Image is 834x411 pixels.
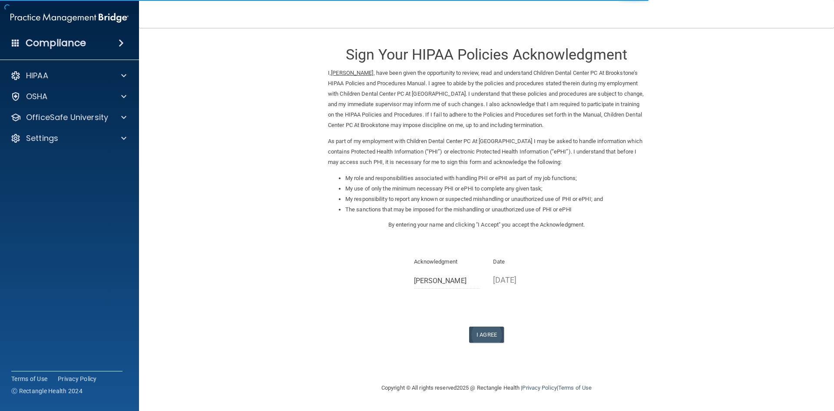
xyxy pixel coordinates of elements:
[26,112,108,123] p: OfficeSafe University
[414,273,480,289] input: Full Name
[328,47,645,63] h3: Sign Your HIPAA Policies Acknowledgment
[26,37,86,49] h4: Compliance
[26,70,48,81] p: HIPAA
[11,387,83,395] span: Ⓒ Rectangle Health 2024
[493,257,559,267] p: Date
[10,9,129,27] img: PMB logo
[58,374,97,383] a: Privacy Policy
[10,133,126,144] a: Settings
[10,91,126,102] a: OSHA
[10,70,126,81] a: HIPAA
[558,384,592,391] a: Terms of Use
[328,220,645,230] p: By entering your name and clicking "I Accept" you accept the Acknowledgment.
[345,173,645,184] li: My role and responsibilities associated with handling PHI or ePHI as part of my job functions;
[684,349,824,384] iframe: Drift Widget Chat Controller
[328,374,645,402] div: Copyright © All rights reserved 2025 @ Rectangle Health | |
[414,257,480,267] p: Acknowledgment
[26,91,48,102] p: OSHA
[11,374,47,383] a: Terms of Use
[522,384,556,391] a: Privacy Policy
[26,133,58,144] p: Settings
[10,112,126,123] a: OfficeSafe University
[328,136,645,167] p: As part of my employment with Children Dental Center PC At [GEOGRAPHIC_DATA] I may be asked to ha...
[328,68,645,130] p: I, , have been given the opportunity to review, read and understand Children Dental Center PC At ...
[331,70,373,76] ins: [PERSON_NAME]
[493,273,559,287] p: [DATE]
[345,184,645,194] li: My use of only the minimum necessary PHI or ePHI to complete any given task;
[345,204,645,215] li: The sanctions that may be imposed for the mishandling or unauthorized use of PHI or ePHI
[469,327,504,343] button: I Agree
[345,194,645,204] li: My responsibility to report any known or suspected mishandling or unauthorized use of PHI or ePHI...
